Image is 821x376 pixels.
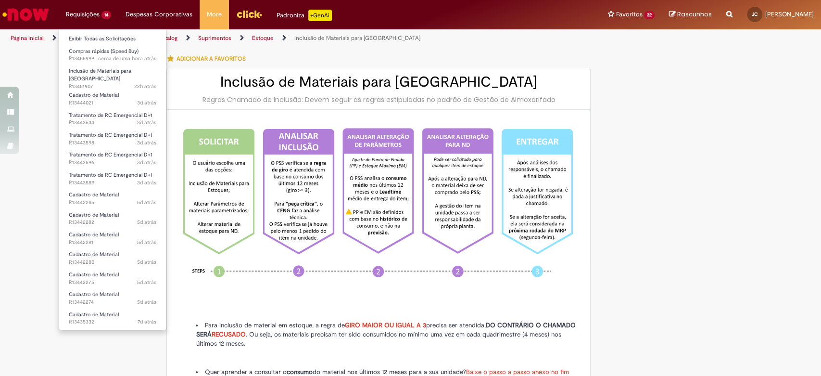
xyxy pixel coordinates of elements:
time: 25/08/2025 11:00:27 [137,179,156,186]
span: Cadastro de Material [69,271,119,278]
button: Adicionar a Favoritos [166,49,251,69]
time: 25/08/2025 11:08:26 [137,119,156,126]
span: 5d atrás [137,239,156,246]
span: R13442281 [69,239,156,246]
time: 24/08/2025 09:01:14 [137,259,156,266]
div: Padroniza [277,10,332,21]
time: 24/08/2025 09:02:28 [137,239,156,246]
span: [PERSON_NAME] [765,10,814,18]
a: Aberto R13442275 : Cadastro de Material [59,270,166,287]
strong: consumo [287,368,313,376]
a: Aberto R13442280 : Cadastro de Material [59,249,166,267]
span: 3d atrás [137,99,156,106]
span: R13442275 [69,279,156,286]
li: Para inclusão de material em estoque, a regra de precisa ser atendida, . Ou seja, os materiais pr... [196,321,581,348]
span: RECUSADO [211,330,245,338]
span: Tratamento de RC Emergencial D+1 [69,112,152,119]
span: More [207,10,222,19]
span: Tratamento de RC Emergencial D+1 [69,151,152,158]
a: Aberto R13435332 : Cadastro de Material [59,310,166,327]
span: Tratamento de RC Emergencial D+1 [69,171,152,179]
span: 32 [644,11,655,19]
span: 5d atrás [137,259,156,266]
span: 5d atrás [137,219,156,226]
span: R13455999 [69,55,156,63]
span: R13443596 [69,159,156,167]
time: 28/08/2025 09:04:09 [98,55,156,62]
span: Requisições [66,10,100,19]
strong: GIRO MAIOR OU IGUAL A 3 [345,321,426,329]
a: Rascunhos [669,10,712,19]
span: 14 [101,11,111,19]
ul: Requisições [59,29,166,330]
span: Cadastro de Material [69,251,119,258]
span: Despesas Corporativas [126,10,192,19]
a: Inclusão de Materiais para [GEOGRAPHIC_DATA] [294,34,420,42]
span: Cadastro de Material [69,91,119,99]
a: Exibir Todas as Solicitações [59,34,166,44]
span: Cadastro de Material [69,191,119,198]
span: Rascunhos [677,10,712,19]
time: 24/08/2025 08:28:08 [137,279,156,286]
span: R13444021 [69,99,156,107]
span: Cadastro de Material [69,211,119,219]
span: Adicionar a Favoritos [176,55,245,63]
a: Aberto R13443634 : Tratamento de RC Emergencial D+1 [59,110,166,128]
span: R13442274 [69,298,156,306]
time: 21/08/2025 10:28:12 [138,318,156,325]
a: Aberto R13443598 : Tratamento de RC Emergencial D+1 [59,130,166,148]
time: 25/08/2025 11:01:07 [137,159,156,166]
span: Cadastro de Material [69,311,119,318]
span: R13442282 [69,219,156,226]
span: 22h atrás [134,83,156,90]
span: Cadastro de Material [69,291,119,298]
span: R13442285 [69,199,156,207]
span: 3d atrás [137,119,156,126]
span: Tratamento de RC Emergencial D+1 [69,131,152,139]
time: 24/08/2025 09:14:30 [137,219,156,226]
img: ServiceNow [1,5,51,24]
a: Página inicial [11,34,44,42]
strong: DO CONTRÁRIO O CHAMADO SERÁ [196,321,575,338]
time: 24/08/2025 08:27:01 [137,298,156,306]
img: click_logo_yellow_360x200.png [236,7,262,21]
a: Aberto R13442281 : Cadastro de Material [59,230,166,247]
span: 7d atrás [138,318,156,325]
span: R13435332 [69,318,156,326]
span: R13443634 [69,119,156,127]
time: 25/08/2025 12:13:58 [137,99,156,106]
span: Cadastro de Material [69,231,119,238]
span: Compras rápidas (Speed Buy) [69,48,139,55]
span: R13443589 [69,179,156,187]
span: 5d atrás [137,298,156,306]
a: Suprimentos [198,34,231,42]
span: R13442280 [69,259,156,266]
p: +GenAi [308,10,332,21]
span: R13451907 [69,83,156,91]
a: Aberto R13442285 : Cadastro de Material [59,190,166,207]
a: Aberto R13455999 : Compras rápidas (Speed Buy) [59,46,166,64]
a: Aberto R13442282 : Cadastro de Material [59,210,166,228]
span: 3d atrás [137,179,156,186]
a: Estoque [252,34,274,42]
span: Favoritos [616,10,642,19]
span: 3d atrás [137,139,156,146]
span: Inclusão de Materiais para [GEOGRAPHIC_DATA] [69,67,131,82]
span: 5d atrás [137,279,156,286]
span: 3d atrás [137,159,156,166]
time: 27/08/2025 11:30:26 [134,83,156,90]
a: Aberto R13443596 : Tratamento de RC Emergencial D+1 [59,150,166,168]
ul: Trilhas de página [7,29,540,47]
span: JC [752,11,758,17]
span: 5d atrás [137,199,156,206]
a: Aberto R13451907 : Inclusão de Materiais para Estoques [59,66,166,87]
span: R13443598 [69,139,156,147]
a: Aberto R13443589 : Tratamento de RC Emergencial D+1 [59,170,166,188]
h2: Inclusão de Materiais para [GEOGRAPHIC_DATA] [177,74,581,90]
time: 24/08/2025 09:24:04 [137,199,156,206]
time: 25/08/2025 11:01:21 [137,139,156,146]
a: Aberto R13444021 : Cadastro de Material [59,90,166,108]
div: Regras Chamado de Inclusão: Devem seguir as regras estipuladas no padrão de Gestão de Almoxarifado [177,95,581,104]
span: cerca de uma hora atrás [98,55,156,62]
a: Aberto R13442274 : Cadastro de Material [59,289,166,307]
